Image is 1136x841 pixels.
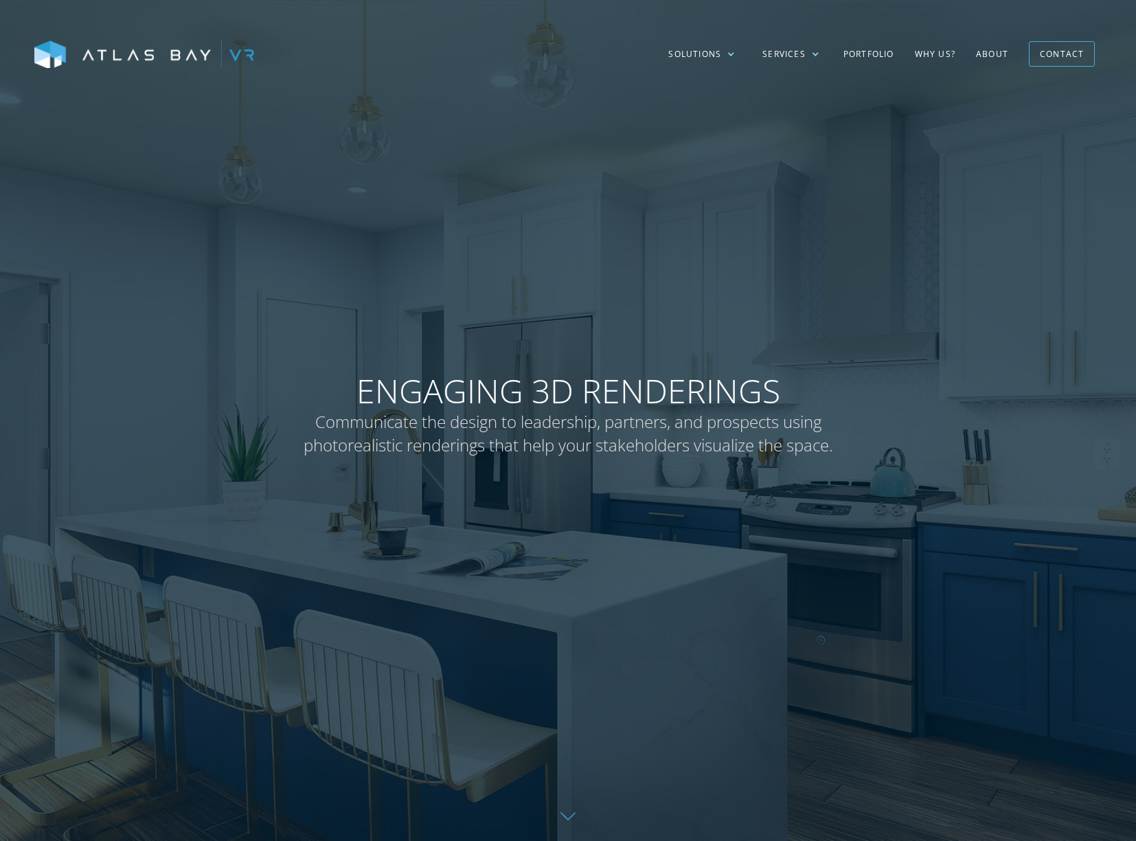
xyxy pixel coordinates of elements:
[762,48,806,60] div: Services
[833,34,905,74] a: Portfolio
[560,812,576,820] img: Down further on page
[1040,43,1084,65] div: Contact
[905,34,966,74] a: Why US?
[293,371,843,457] h1: Engaging 3D Renderings
[966,34,1019,74] a: About
[293,410,843,456] span: Communicate the design to leadership, partners, and prospects using photorealistic renderings tha...
[34,41,254,69] img: Atlas Bay VR Logo
[1029,41,1095,67] a: Contact
[749,34,833,74] div: Services
[668,48,721,60] div: Solutions
[655,34,749,74] div: Solutions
